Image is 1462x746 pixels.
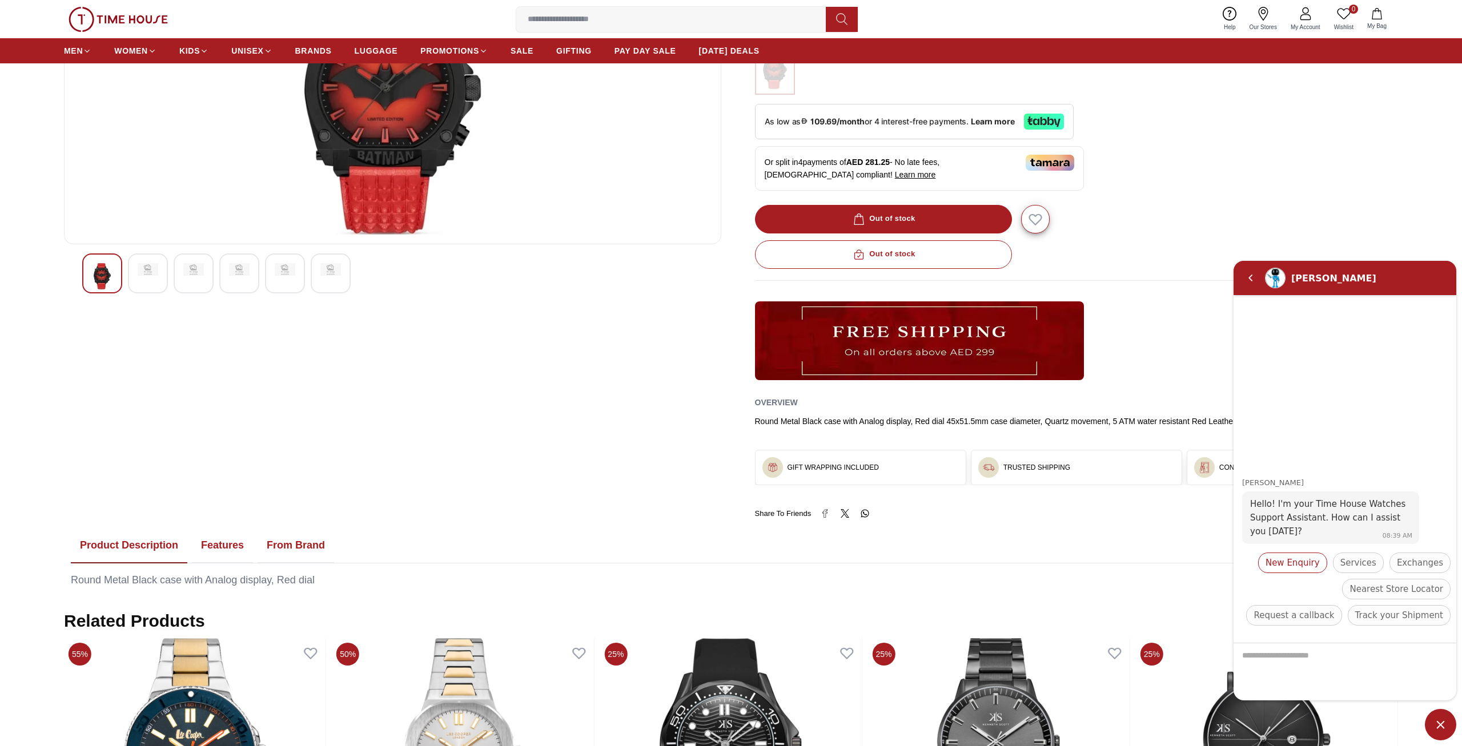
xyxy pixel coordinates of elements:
[614,41,676,61] a: PAY DAY SALE
[1363,22,1391,30] span: My Bag
[355,45,398,57] span: LUGGAGE
[179,45,200,57] span: KIDS
[229,263,250,276] img: POLICE BATMAN Men's Analog Red Dial Watch - PEWGD0022604
[983,462,994,473] img: ...
[755,301,1084,380] img: ...
[1003,463,1070,472] h3: TRUSTED SHIPPING
[846,158,890,167] span: AED 281.25
[556,45,592,57] span: GIFTING
[1425,709,1456,740] div: Chat Widget
[192,528,253,563] button: Features
[420,41,488,61] a: PROMOTIONS
[1360,6,1393,33] button: My Bag
[755,146,1084,191] div: Or split in 4 payments of - No late fees, [DEMOGRAPHIC_DATA] compliant!
[231,45,263,57] span: UNISEX
[258,528,334,563] button: From Brand
[355,41,398,61] a: LUGGAGE
[1286,23,1325,31] span: My Account
[275,263,295,276] img: POLICE BATMAN Men's Analog Red Dial Watch - PEWGD0022604
[1219,23,1240,31] span: Help
[767,462,778,473] img: ...
[761,53,789,89] img: ...
[320,263,341,276] img: POLICE BATMAN Men's Analog Red Dial Watch - PEWGD0022604
[1243,5,1284,34] a: Our Stores
[556,41,592,61] a: GIFTING
[755,508,812,519] span: Share To Friends
[336,643,359,666] span: 50%
[179,41,208,61] a: KIDS
[1140,643,1163,666] span: 25%
[788,463,879,472] h3: GIFT WRAPPING INCLUDED
[1026,155,1074,171] img: Tamara
[511,41,533,61] a: SALE
[755,416,1399,427] div: Round Metal Black case with Analog display, Red dial 45x51.5mm case diameter, Quartz movement, 5 ...
[604,643,627,666] span: 25%
[1327,5,1360,34] a: 0Wishlist
[114,45,148,57] span: WOMEN
[71,528,187,563] button: Product Description
[614,45,676,57] span: PAY DAY SALE
[69,643,91,666] span: 55%
[511,45,533,57] span: SALE
[1425,709,1456,740] span: Minimize live chat window
[1330,23,1358,31] span: Wishlist
[895,170,936,179] span: Learn more
[64,45,83,57] span: MEN
[1349,5,1358,14] span: 0
[138,263,158,276] img: POLICE BATMAN Men's Analog Red Dial Watch - PEWGD0022604
[92,263,113,289] img: POLICE BATMAN Men's Analog Red Dial Watch - PEWGD0022604
[755,394,798,411] h2: Overview
[1245,23,1282,31] span: Our Stores
[69,7,168,32] img: ...
[183,263,204,276] img: POLICE BATMAN Men's Analog Red Dial Watch - PEWGD0022604
[1219,463,1305,472] h3: CONTACTLESS DELIVERY
[1199,462,1210,473] img: ...
[295,41,332,61] a: BRANDS
[1231,258,1459,703] iframe: SalesIQ Chat Window
[295,45,332,57] span: BRANDS
[699,41,760,61] a: [DATE] DEALS
[114,41,156,61] a: WOMEN
[64,41,91,61] a: MEN
[231,41,272,61] a: UNISEX
[420,45,479,57] span: PROMOTIONS
[1217,5,1243,34] a: Help
[873,643,895,666] span: 25%
[64,611,205,631] h2: Related Products
[699,45,760,57] span: [DATE] DEALS
[71,572,1391,588] div: Round Metal Black case with Analog display, Red dial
